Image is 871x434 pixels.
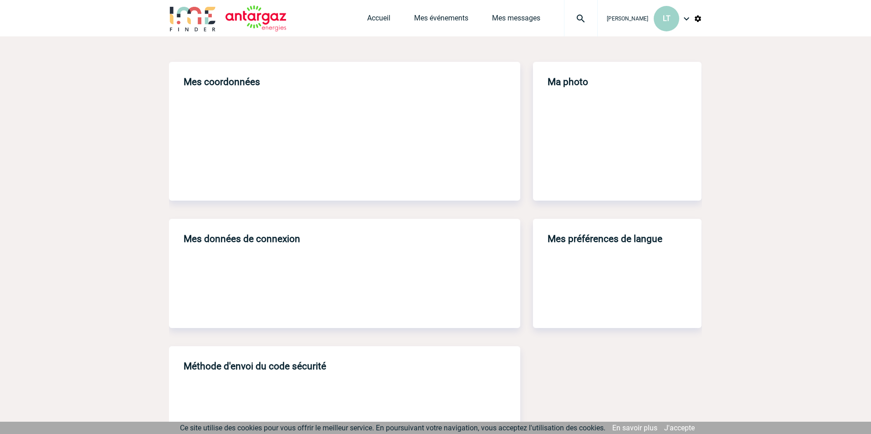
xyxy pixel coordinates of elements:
span: [PERSON_NAME] [607,15,648,22]
h4: Mes données de connexion [184,233,300,244]
a: Accueil [367,14,390,26]
span: LT [663,14,671,23]
a: Mes messages [492,14,540,26]
h4: Mes coordonnées [184,76,260,87]
span: Ce site utilise des cookies pour vous offrir le meilleur service. En poursuivant votre navigation... [180,424,605,432]
h4: Méthode d'envoi du code sécurité [184,361,326,372]
a: En savoir plus [612,424,657,432]
h4: Ma photo [548,76,588,87]
a: J'accepte [664,424,695,432]
img: IME-Finder [169,5,216,31]
a: Mes événements [414,14,468,26]
h4: Mes préférences de langue [548,233,662,244]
